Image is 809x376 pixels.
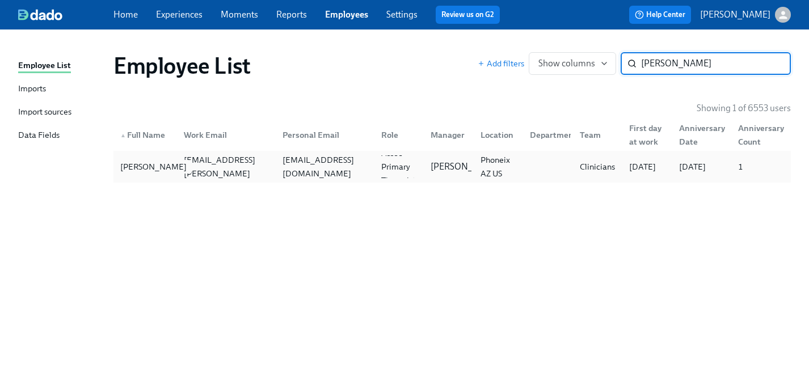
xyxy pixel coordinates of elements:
[278,153,372,180] div: [EMAIL_ADDRESS][DOMAIN_NAME]
[179,128,273,142] div: Work Email
[529,52,616,75] button: Show columns
[525,128,582,142] div: Department
[221,9,258,20] a: Moments
[700,7,791,23] button: [PERSON_NAME]
[635,9,685,20] span: Help Center
[18,129,104,143] a: Data Fields
[538,58,606,69] span: Show columns
[431,160,501,173] p: [PERSON_NAME]
[697,102,791,115] p: Showing 1 of 6553 users
[729,124,789,146] div: Anniversary Count
[18,82,104,96] a: Imports
[116,160,191,174] div: [PERSON_NAME]
[18,82,46,96] div: Imports
[670,124,730,146] div: Anniversary Date
[571,124,621,146] div: Team
[625,121,670,149] div: First day at work
[620,124,670,146] div: First day at work
[426,128,471,142] div: Manager
[521,124,571,146] div: Department
[700,9,770,21] p: [PERSON_NAME]
[575,128,621,142] div: Team
[377,128,422,142] div: Role
[18,129,60,143] div: Data Fields
[18,59,71,73] div: Employee List
[441,9,494,20] a: Review us on G2
[116,128,175,142] div: Full Name
[18,9,62,20] img: dado
[325,9,368,20] a: Employees
[179,140,273,194] div: [PERSON_NAME][EMAIL_ADDRESS][PERSON_NAME][DOMAIN_NAME]
[478,58,524,69] button: Add filters
[641,52,791,75] input: Search by name
[113,9,138,20] a: Home
[278,128,372,142] div: Personal Email
[113,52,251,79] h1: Employee List
[422,124,471,146] div: Manager
[18,105,71,120] div: Import sources
[386,9,418,20] a: Settings
[476,128,521,142] div: Location
[377,146,422,187] div: Assoc Primary Therapist
[436,6,500,24] button: Review us on G2
[476,153,521,180] div: Phoneix AZ US
[18,59,104,73] a: Employee List
[675,121,730,149] div: Anniversary Date
[629,6,691,24] button: Help Center
[675,160,730,174] div: [DATE]
[471,124,521,146] div: Location
[273,124,372,146] div: Personal Email
[625,160,670,174] div: [DATE]
[734,160,789,174] div: 1
[734,121,789,149] div: Anniversary Count
[276,9,307,20] a: Reports
[156,9,203,20] a: Experiences
[113,151,791,183] a: [PERSON_NAME][PERSON_NAME][EMAIL_ADDRESS][PERSON_NAME][DOMAIN_NAME][EMAIL_ADDRESS][DOMAIN_NAME]As...
[116,124,175,146] div: ▲Full Name
[18,9,113,20] a: dado
[120,133,126,138] span: ▲
[175,124,273,146] div: Work Email
[372,124,422,146] div: Role
[575,160,621,174] div: Clinicians
[18,105,104,120] a: Import sources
